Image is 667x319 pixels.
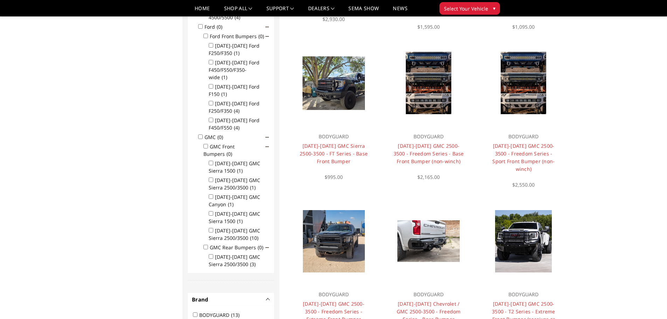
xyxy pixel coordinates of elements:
[227,151,232,157] span: (0)
[209,194,260,208] label: [DATE]-[DATE] GMC Canyon
[204,23,227,30] label: Ford
[209,42,259,56] label: [DATE]-[DATE] Ford F250/F350
[512,181,535,188] span: $2,550.00
[266,298,270,301] button: -
[209,100,259,114] label: [DATE]-[DATE] Ford F250/F350
[250,235,258,241] span: (10)
[234,124,239,131] span: (4)
[258,244,263,251] span: (0)
[209,59,259,81] label: [DATE]-[DATE] Ford F450/F550/F350-wide
[394,143,464,165] a: [DATE]-[DATE] GMC 2500-3500 - Freedom Series - Base Front Bumper (non-winch)
[488,290,559,299] p: BODYGUARD
[258,33,264,40] span: (0)
[204,134,227,140] label: GMC
[217,23,222,30] span: (0)
[250,261,256,268] span: (3)
[203,143,236,157] label: GMC Front Bumpers
[209,117,259,131] label: [DATE]-[DATE] Ford F450/F550
[209,83,259,97] label: [DATE]-[DATE] Ford F150
[488,132,559,141] p: BODYGUARD
[209,177,260,191] label: [DATE]-[DATE] GMC Sierra 2500/3500
[493,5,495,12] span: ▾
[228,201,234,208] span: (1)
[298,290,369,299] p: BODYGUARD
[222,74,227,81] span: (1)
[231,312,239,318] span: (13)
[348,6,379,16] a: SEMA Show
[439,2,500,15] button: Select Your Vehicle
[221,91,227,97] span: (1)
[224,6,252,16] a: shop all
[234,50,239,56] span: (1)
[209,160,260,174] label: [DATE]-[DATE] GMC Sierra 1500
[235,14,240,21] span: (4)
[632,285,667,319] iframe: Chat Widget
[298,132,369,141] p: BODYGUARD
[300,143,368,165] a: [DATE]-[DATE] GMC Sierra 2500-3500 - FT Series - Base Front Bumper
[265,25,269,29] span: Click to show/hide children
[265,246,269,249] span: Click to show/hide children
[265,145,269,148] span: Click to show/hide children
[237,218,243,224] span: (1)
[217,134,223,140] span: (0)
[308,6,335,16] a: Dealers
[209,254,260,268] label: [DATE]-[DATE] GMC Sierra 2500/3500
[265,35,269,38] span: Click to show/hide children
[210,33,268,40] label: Ford Front Bumpers
[322,16,345,22] span: $2,930.00
[195,6,210,16] a: Home
[209,7,259,21] label: [DATE]-[DATE] Ram 4500/5500
[444,5,488,12] span: Select Your Vehicle
[492,143,555,172] a: [DATE]-[DATE] GMC 2500-3500 - Freedom Series - Sport Front Bumper (non-winch)
[394,290,464,299] p: BODYGUARD
[394,132,464,141] p: BODYGUARD
[417,23,440,30] span: $1,595.00
[234,108,239,114] span: (4)
[250,184,256,191] span: (1)
[512,23,535,30] span: $1,095.00
[192,296,270,304] h4: Brand
[210,244,268,251] label: GMC Rear Bumpers
[325,174,343,180] span: $995.00
[209,227,263,241] label: [DATE]-[DATE] GMC Sierra 2500/3500
[209,210,260,224] label: [DATE]-[DATE] GMC Sierra 1500
[393,6,407,16] a: News
[417,174,440,180] span: $2,165.00
[199,312,244,318] label: BODYGUARD
[237,167,243,174] span: (1)
[266,6,294,16] a: Support
[265,136,269,139] span: Click to show/hide children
